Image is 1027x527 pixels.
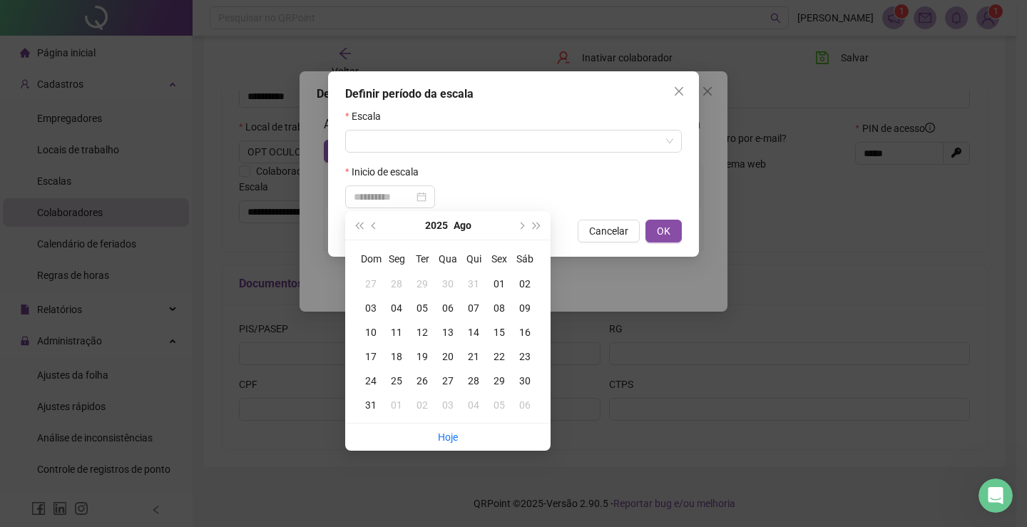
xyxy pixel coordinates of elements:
td: 2025-09-02 [409,393,435,417]
th: Sex [486,246,512,272]
button: prev-year [367,211,382,240]
div: 10 [358,324,384,340]
td: 2025-08-18 [384,344,409,369]
td: 2025-08-15 [486,320,512,344]
div: 19 [409,349,435,364]
td: 2025-08-07 [461,296,486,320]
div: 27 [435,373,461,389]
td: 2025-08-01 [486,272,512,296]
div: 05 [409,300,435,316]
button: OK [645,220,682,242]
div: 28 [461,373,486,389]
button: super-prev-year [351,211,367,240]
button: next-year [513,211,528,240]
td: 2025-09-06 [512,393,538,417]
div: 26 [409,373,435,389]
div: 30 [512,373,538,389]
th: Qua [435,246,461,272]
td: 2025-07-27 [358,272,384,296]
td: 2025-08-19 [409,344,435,369]
div: 07 [461,300,486,316]
div: 24 [358,373,384,389]
div: 02 [409,397,435,413]
td: 2025-09-03 [435,393,461,417]
td: 2025-08-03 [358,296,384,320]
td: 2025-08-02 [512,272,538,296]
td: 2025-09-01 [384,393,409,417]
td: 2025-08-04 [384,296,409,320]
div: 29 [409,276,435,292]
td: 2025-08-21 [461,344,486,369]
div: 20 [435,349,461,364]
td: 2025-08-22 [486,344,512,369]
div: 17 [358,349,384,364]
div: 22 [486,349,512,364]
td: 2025-08-24 [358,369,384,393]
div: 29 [486,373,512,389]
div: 18 [384,349,409,364]
td: 2025-07-28 [384,272,409,296]
td: 2025-08-12 [409,320,435,344]
div: 28 [384,276,409,292]
div: 30 [435,276,461,292]
button: Close [668,80,690,103]
th: Seg [384,246,409,272]
div: 06 [435,300,461,316]
td: 2025-08-11 [384,320,409,344]
td: 2025-08-25 [384,369,409,393]
div: 09 [512,300,538,316]
span: close [673,86,685,97]
td: 2025-08-13 [435,320,461,344]
td: 2025-08-09 [512,296,538,320]
div: 14 [461,324,486,340]
th: Dom [358,246,384,272]
button: month panel [454,211,471,240]
div: 04 [461,397,486,413]
div: 25 [384,373,409,389]
div: 13 [435,324,461,340]
td: 2025-08-26 [409,369,435,393]
span: OK [657,223,670,239]
div: 01 [384,397,409,413]
label: Inicio de escala [345,164,428,180]
div: 23 [512,349,538,364]
td: 2025-07-31 [461,272,486,296]
div: 31 [358,397,384,413]
td: 2025-08-17 [358,344,384,369]
div: 11 [384,324,409,340]
td: 2025-08-20 [435,344,461,369]
div: 02 [512,276,538,292]
span: Cancelar [589,223,628,239]
div: 08 [486,300,512,316]
button: year panel [425,211,448,240]
th: Ter [409,246,435,272]
div: 16 [512,324,538,340]
div: 03 [358,300,384,316]
div: 27 [358,276,384,292]
td: 2025-08-23 [512,344,538,369]
label: Escala [345,108,390,124]
td: 2025-09-04 [461,393,486,417]
th: Qui [461,246,486,272]
iframe: Intercom live chat [979,479,1013,513]
td: 2025-07-29 [409,272,435,296]
div: 05 [486,397,512,413]
td: 2025-08-16 [512,320,538,344]
div: Definir período da escala [345,86,682,103]
td: 2025-08-10 [358,320,384,344]
td: 2025-08-31 [358,393,384,417]
td: 2025-08-05 [409,296,435,320]
div: 03 [435,397,461,413]
button: Cancelar [578,220,640,242]
td: 2025-08-28 [461,369,486,393]
div: 31 [461,276,486,292]
td: 2025-08-30 [512,369,538,393]
a: Hoje [438,431,458,443]
div: 21 [461,349,486,364]
div: 15 [486,324,512,340]
div: 06 [512,397,538,413]
td: 2025-08-06 [435,296,461,320]
td: 2025-08-29 [486,369,512,393]
div: 01 [486,276,512,292]
button: super-next-year [529,211,545,240]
